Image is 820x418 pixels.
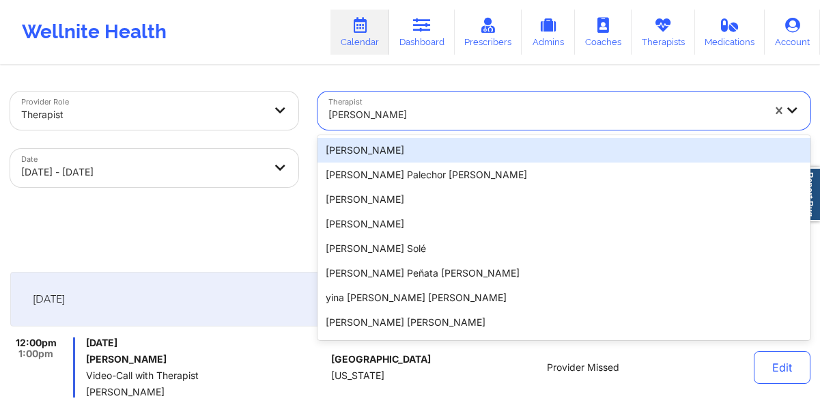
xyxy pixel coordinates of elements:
[317,261,810,285] div: [PERSON_NAME] Peñata [PERSON_NAME]
[317,163,810,187] div: [PERSON_NAME] Palechor [PERSON_NAME]
[33,292,65,306] span: [DATE]
[317,138,810,163] div: [PERSON_NAME]
[765,10,820,55] a: Account
[18,348,53,359] span: 1:00pm
[695,10,765,55] a: Medications
[21,100,264,130] div: Therapist
[522,10,575,55] a: Admins
[317,187,810,212] div: [PERSON_NAME]
[317,236,810,261] div: [PERSON_NAME] Solé
[86,354,326,365] h6: [PERSON_NAME]
[317,212,810,236] div: [PERSON_NAME]
[317,335,810,359] div: [PERSON_NAME]
[86,370,326,381] span: Video-Call with Therapist
[86,337,326,348] span: [DATE]
[21,157,264,187] div: [DATE] - [DATE]
[330,10,389,55] a: Calendar
[455,10,522,55] a: Prescribers
[389,10,455,55] a: Dashboard
[754,351,810,384] button: Edit
[331,370,384,381] span: [US_STATE]
[632,10,695,55] a: Therapists
[317,285,810,310] div: yina [PERSON_NAME] [PERSON_NAME]
[317,310,810,335] div: [PERSON_NAME] [PERSON_NAME]
[16,337,57,348] span: 12:00pm
[547,362,619,373] span: Provider Missed
[328,100,763,130] div: [PERSON_NAME]
[575,10,632,55] a: Coaches
[86,387,326,398] span: [PERSON_NAME]
[331,354,431,365] span: [GEOGRAPHIC_DATA]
